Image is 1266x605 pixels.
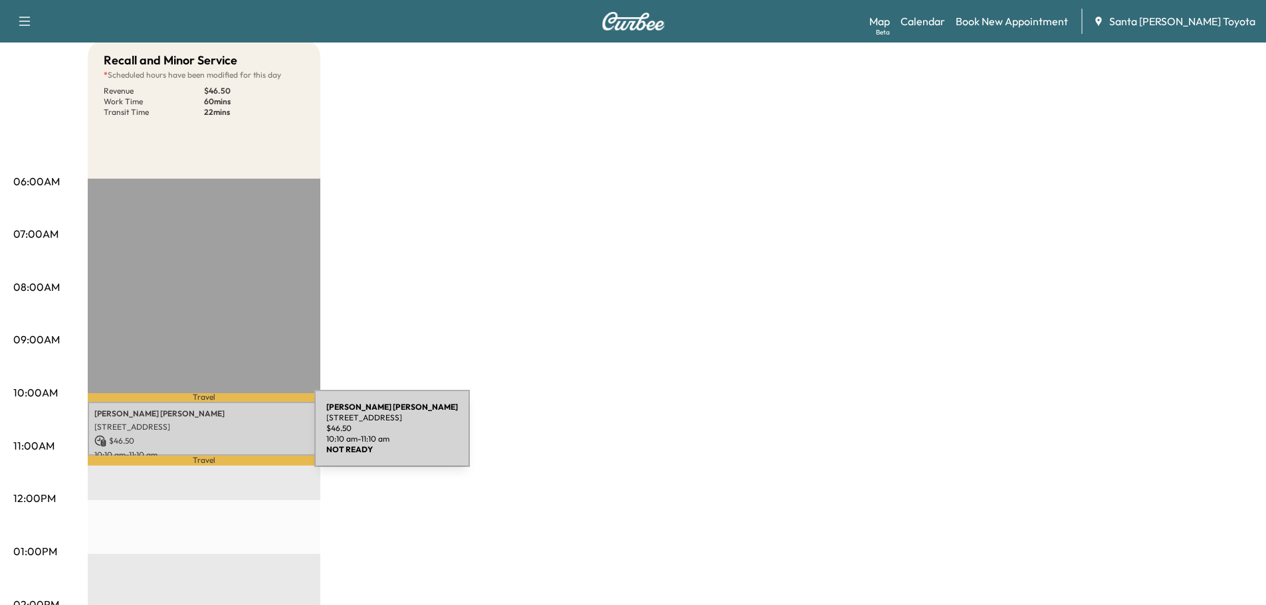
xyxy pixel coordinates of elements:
div: Beta [876,27,890,37]
a: MapBeta [869,13,890,29]
p: $ 46.50 [94,435,314,447]
p: 11:00AM [13,438,54,454]
p: 07:00AM [13,226,58,242]
p: Travel [88,456,320,466]
p: 09:00AM [13,331,60,347]
p: 22 mins [204,107,304,118]
p: Revenue [104,86,204,96]
p: [PERSON_NAME] [PERSON_NAME] [94,408,314,419]
p: 08:00AM [13,279,60,295]
p: 12:00PM [13,490,56,506]
p: Scheduled hours have been modified for this day [104,70,304,80]
a: Book New Appointment [956,13,1068,29]
img: Curbee Logo [601,12,665,31]
p: Work Time [104,96,204,107]
p: Travel [88,393,320,402]
p: $ 46.50 [204,86,304,96]
p: 06:00AM [13,173,60,189]
p: [STREET_ADDRESS] [94,422,314,432]
span: Santa [PERSON_NAME] Toyota [1109,13,1255,29]
h5: Recall and Minor Service [104,51,237,70]
p: 01:00PM [13,543,57,559]
p: 10:10 am - 11:10 am [94,450,314,460]
p: 60 mins [204,96,304,107]
a: Calendar [900,13,945,29]
p: 10:00AM [13,385,58,400]
p: Transit Time [104,107,204,118]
